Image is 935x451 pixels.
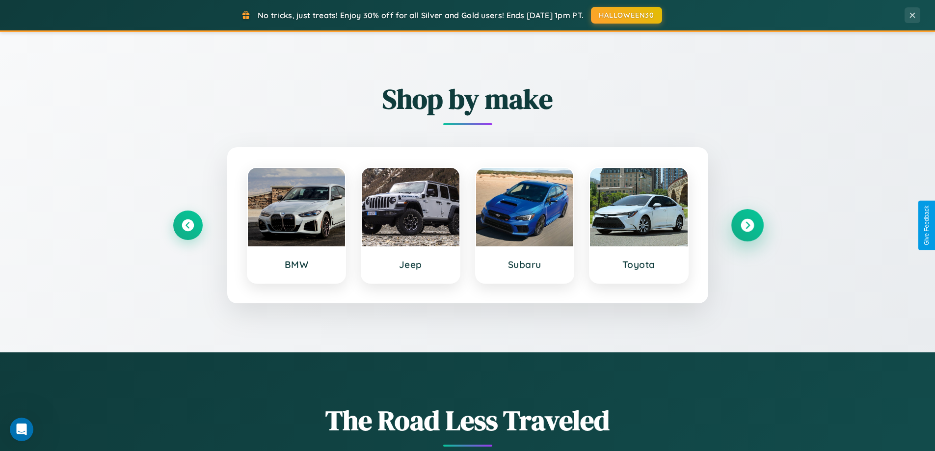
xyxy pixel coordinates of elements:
span: No tricks, just treats! Enjoy 30% off for all Silver and Gold users! Ends [DATE] 1pm PT. [258,10,584,20]
iframe: Intercom live chat [10,418,33,441]
h3: Toyota [600,259,678,270]
h3: Jeep [372,259,450,270]
h3: Subaru [486,259,564,270]
h1: The Road Less Traveled [173,401,762,439]
div: Give Feedback [923,206,930,245]
h2: Shop by make [173,80,762,118]
button: HALLOWEEN30 [591,7,662,24]
h3: BMW [258,259,336,270]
